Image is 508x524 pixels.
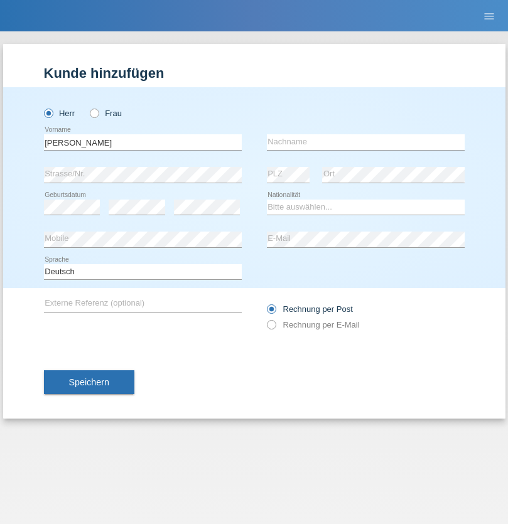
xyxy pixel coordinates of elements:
[44,65,465,81] h1: Kunde hinzufügen
[483,10,495,23] i: menu
[90,109,98,117] input: Frau
[44,109,75,118] label: Herr
[267,304,275,320] input: Rechnung per Post
[267,320,360,329] label: Rechnung per E-Mail
[69,377,109,387] span: Speichern
[267,320,275,336] input: Rechnung per E-Mail
[44,109,52,117] input: Herr
[267,304,353,314] label: Rechnung per Post
[477,12,502,19] a: menu
[44,370,134,394] button: Speichern
[90,109,122,118] label: Frau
